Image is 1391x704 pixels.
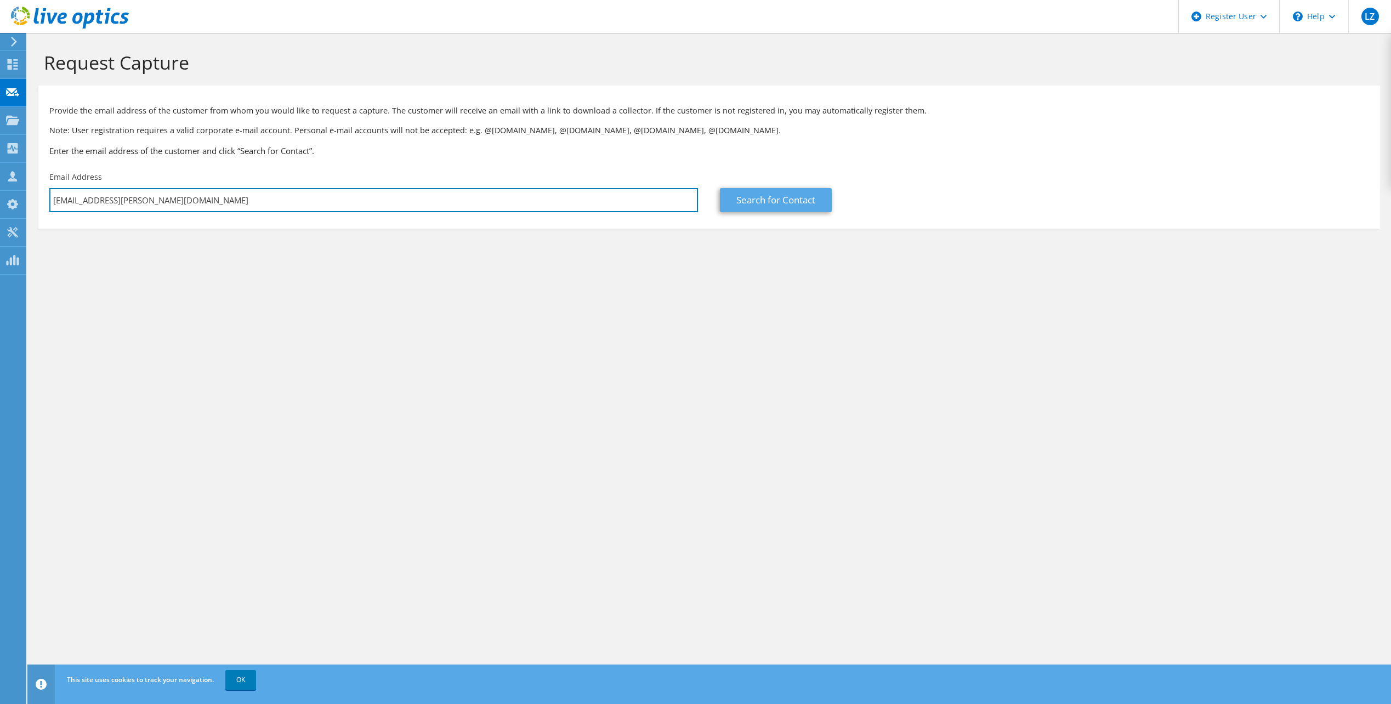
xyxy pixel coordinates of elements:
[44,51,1369,74] h1: Request Capture
[67,675,214,684] span: This site uses cookies to track your navigation.
[49,172,102,183] label: Email Address
[1361,8,1379,25] span: LZ
[49,105,1369,117] p: Provide the email address of the customer from whom you would like to request a capture. The cust...
[720,188,832,212] a: Search for Contact
[49,145,1369,157] h3: Enter the email address of the customer and click “Search for Contact”.
[225,670,256,690] a: OK
[49,124,1369,137] p: Note: User registration requires a valid corporate e-mail account. Personal e-mail accounts will ...
[1293,12,1303,21] svg: \n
